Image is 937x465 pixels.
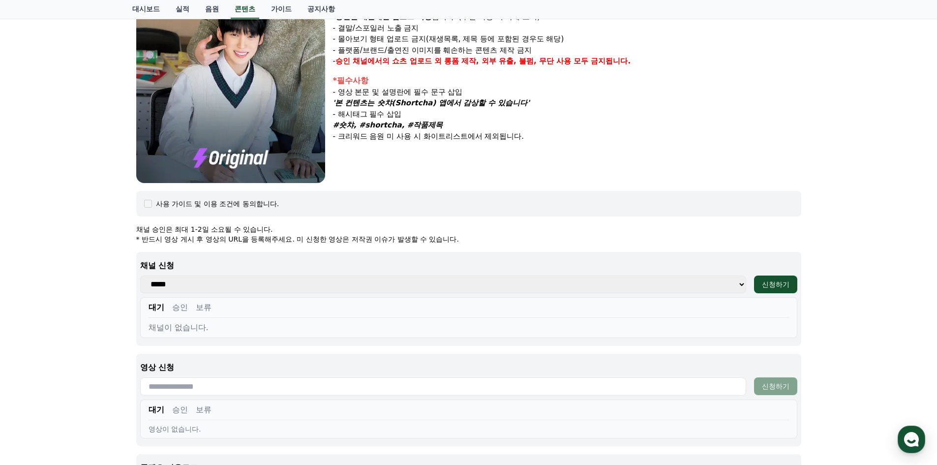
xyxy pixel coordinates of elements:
[333,75,801,87] div: *필수사항
[333,23,801,34] p: - 결말/스포일러 노출 금지
[90,327,102,335] span: 대화
[762,381,789,391] div: 신청하기
[333,56,801,67] p: -
[140,260,797,272] p: 채널 신청
[136,224,801,234] p: 채널 승인은 최대 1-2일 소요될 수 있습니다.
[65,312,127,337] a: 대화
[333,109,801,120] p: - 해시태그 필수 삽입
[156,199,279,209] div: 사용 가이드 및 이용 조건에 동의합니다.
[3,312,65,337] a: 홈
[31,327,37,335] span: 홈
[149,302,164,313] button: 대기
[335,57,442,65] strong: 승인 채널에서의 쇼츠 업로드 외
[333,33,801,45] p: - 몰아보기 형태 업로드 금지(재생목록, 제목 등에 포함된 경우도 해당)
[149,322,789,334] div: 채널이 없습니다.
[333,45,801,56] p: - 플랫폼/브랜드/출연진 이미지를 훼손하는 콘텐츠 제작 금지
[762,279,789,289] div: 신청하기
[754,276,797,293] button: 신청하기
[444,57,631,65] strong: 롱폼 제작, 외부 유출, 불펌, 무단 사용 모두 금지됩니다.
[196,302,212,313] button: 보류
[333,87,801,98] p: - 영상 본문 및 설명란에 필수 문구 삽입
[152,327,164,335] span: 설정
[333,131,801,142] p: - 크리워드 음원 미 사용 시 화이트리스트에서 제외됩니다.
[149,424,789,434] div: 영상이 없습니다.
[127,312,189,337] a: 설정
[140,362,797,373] p: 영상 신청
[172,404,188,416] button: 승인
[149,404,164,416] button: 대기
[136,234,801,244] p: * 반드시 영상 게시 후 영상의 URL을 등록해주세요. 미 신청한 영상은 저작권 이슈가 발생할 수 있습니다.
[196,404,212,416] button: 보류
[754,377,797,395] button: 신청하기
[333,121,443,129] em: #숏챠, #shortcha, #작품제목
[333,98,530,107] em: '본 컨텐츠는 숏챠(Shortcha) 앱에서 감상할 수 있습니다'
[172,302,188,313] button: 승인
